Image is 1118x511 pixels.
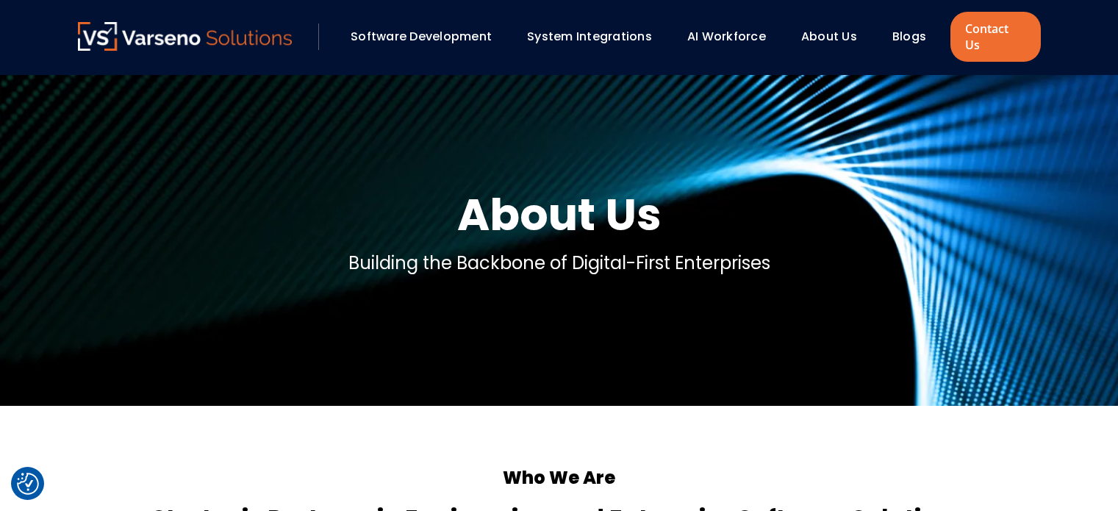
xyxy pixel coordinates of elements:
a: Software Development [351,28,492,45]
a: System Integrations [527,28,652,45]
a: About Us [801,28,857,45]
a: Contact Us [950,12,1040,62]
img: Revisit consent button [17,473,39,495]
div: About Us [794,24,878,49]
div: Software Development [343,24,512,49]
img: Varseno Solutions – Product Engineering & IT Services [78,22,293,51]
a: AI Workforce [687,28,766,45]
a: Blogs [892,28,926,45]
div: Blogs [885,24,947,49]
h5: Who We Are [78,465,1041,491]
p: Building the Backbone of Digital-First Enterprises [348,250,770,276]
div: System Integrations [520,24,673,49]
div: AI Workforce [680,24,786,49]
button: Cookie Settings [17,473,39,495]
h1: About Us [457,185,662,244]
